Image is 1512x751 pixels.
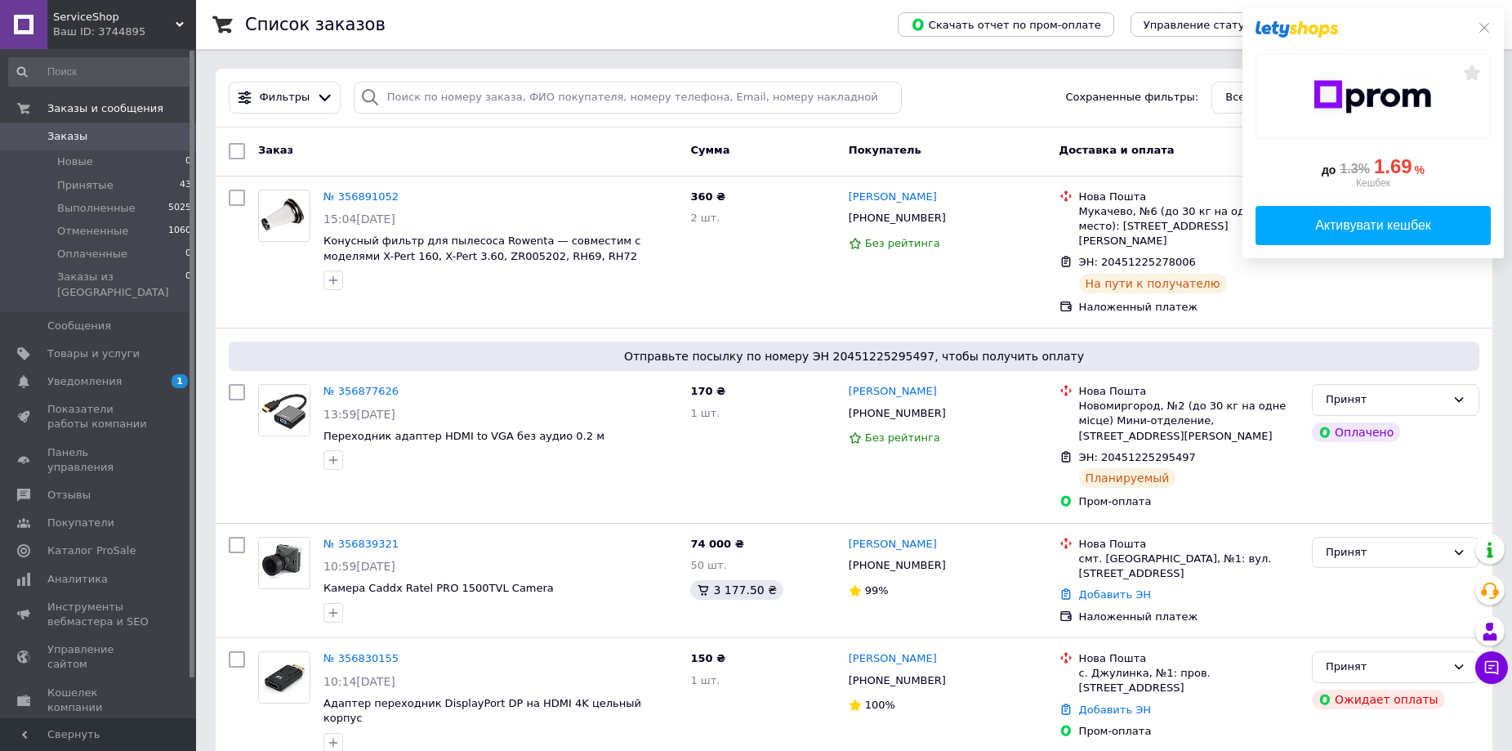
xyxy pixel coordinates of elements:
span: 10:14[DATE] [323,675,395,688]
a: № 356839321 [323,538,399,550]
img: Фото товару [259,653,310,703]
span: 15:04[DATE] [323,212,395,226]
a: № 356877626 [323,385,399,397]
a: Камера Caddx Ratel PRO 1500TVL Camera [323,582,554,594]
span: Сохраненные фильтры: [1065,90,1198,105]
div: Нова Пошта [1079,190,1299,204]
a: № 356891052 [323,190,399,203]
span: Инструменты вебмастера и SEO [47,600,151,629]
a: Адаптер переходник DisplayPort DP на HDMI 4K цельный корпус [323,697,641,725]
span: 170 ₴ [690,385,725,397]
div: Нова Пошта [1079,651,1299,666]
span: 2 шт. [690,212,720,224]
div: Ожидает оплаты [1312,690,1445,709]
span: Кошелек компании [47,686,151,715]
input: Поиск [8,57,193,87]
span: Без рейтинга [865,431,940,444]
span: Без рейтинга [865,237,940,249]
span: 0 [185,154,191,169]
div: Принят [1326,544,1446,561]
span: Фильтры [260,90,310,105]
span: 74 000 ₴ [690,538,743,550]
div: [PHONE_NUMBER] [845,555,949,576]
div: Принят [1326,391,1446,409]
img: Фото товару [259,539,310,585]
h1: Список заказов [245,15,386,34]
div: с. Джулинка, №1: пров. [STREET_ADDRESS] [1079,666,1299,695]
a: Добавить ЭН [1079,704,1151,716]
span: 43 [180,178,191,193]
span: Управление сайтом [47,642,151,672]
button: Чат с покупателем [1475,651,1508,684]
div: Ваш ID: 3744895 [53,25,196,39]
span: 1 [172,374,188,388]
span: Каталог ProSale [47,543,136,558]
div: Мукачево, №6 (до 30 кг на одно место): [STREET_ADDRESS][PERSON_NAME] [1079,204,1299,249]
div: Нова Пошта [1079,537,1299,552]
span: 1060 [168,224,191,239]
div: Нова Пошта [1079,384,1299,399]
div: Новомиргород, №2 (до 30 кг на одне місце) Мини-отделение, [STREET_ADDRESS][PERSON_NAME] [1079,399,1299,444]
span: Сумма [690,144,729,156]
span: Панель управления [47,445,151,475]
a: [PERSON_NAME] [849,384,937,400]
div: [PHONE_NUMBER] [845,670,949,691]
span: Покупатели [47,516,114,530]
span: 100% [865,699,895,711]
div: [PHONE_NUMBER] [845,403,949,424]
a: Фото товару [258,651,310,704]
a: [PERSON_NAME] [849,190,937,205]
span: Заказы [47,129,87,144]
a: [PERSON_NAME] [849,651,937,667]
img: Фото товару [259,194,310,236]
span: ServiceShop [53,10,176,25]
a: [PERSON_NAME] [849,537,937,552]
span: 0 [185,270,191,299]
span: Скачать отчет по пром-оплате [911,17,1101,32]
div: смт. [GEOGRAPHIC_DATA], №1: вул. [STREET_ADDRESS] [1079,552,1299,581]
span: Заказы из [GEOGRAPHIC_DATA] [57,270,185,299]
span: Принятые [57,178,114,193]
span: 10:59[DATE] [323,560,395,573]
a: Конусный фильтр для пылесоса Rowenta — совместим с моделями X-Pert 160, X-Pert 3.60, ZR005202, RH... [323,235,640,262]
a: Фото товару [258,537,310,589]
div: Принят [1326,659,1446,676]
span: ЭН: 20451225295497 [1079,451,1196,463]
span: Заказ [258,144,293,156]
span: Сообщения [47,319,111,333]
div: Оплачено [1312,422,1400,442]
span: 50 шт. [690,559,726,571]
span: 1 шт. [690,674,720,686]
span: Новые [57,154,93,169]
span: Показатели работы компании [47,402,151,431]
a: Добавить ЭН [1079,588,1151,601]
span: 1 шт. [690,407,720,419]
span: 150 ₴ [690,652,725,664]
span: Доставка и оплата [1059,144,1175,156]
input: Поиск по номеру заказа, ФИО покупателя, номеру телефона, Email, номеру накладной [354,82,903,114]
div: [PHONE_NUMBER] [845,208,949,229]
span: 360 ₴ [690,190,725,203]
div: Наложенный платеж [1079,610,1299,624]
span: 99% [865,584,889,597]
div: На пути к получателю [1079,274,1227,293]
a: Переходник адаптер HDMI to VGA без аудио 0.2 м [323,430,604,442]
div: 3 177.50 ₴ [690,580,783,600]
span: Покупатель [849,144,921,156]
a: № 356830155 [323,652,399,664]
div: Пром-оплата [1079,494,1299,509]
span: Уведомления [47,374,122,389]
span: 0 [185,247,191,262]
span: 13:59[DATE] [323,408,395,421]
span: Отмененные [57,224,128,239]
span: Отправьте посылку по номеру ЭН 20451225295497, чтобы получить оплату [235,348,1473,364]
span: Аналитика [47,572,108,587]
button: Скачать отчет по пром-оплате [898,12,1114,37]
span: Выполненные [57,201,136,216]
div: Планируемый [1079,468,1176,488]
span: Управление статусами [1144,19,1272,31]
